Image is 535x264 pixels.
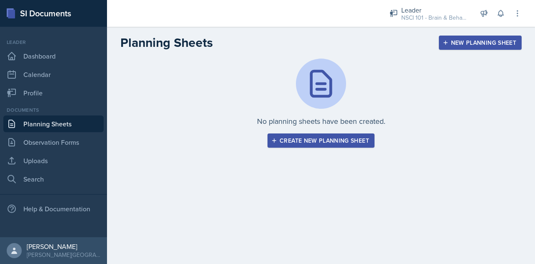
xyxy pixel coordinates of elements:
[3,200,104,217] div: Help & Documentation
[3,134,104,151] a: Observation Forms
[3,171,104,187] a: Search
[3,106,104,114] div: Documents
[3,85,104,101] a: Profile
[273,137,369,144] div: Create new planning sheet
[27,251,100,259] div: [PERSON_NAME][GEOGRAPHIC_DATA]
[401,5,468,15] div: Leader
[444,39,516,46] div: New Planning Sheet
[3,38,104,46] div: Leader
[27,242,100,251] div: [PERSON_NAME]
[267,133,374,148] button: Create new planning sheet
[439,36,522,50] button: New Planning Sheet
[3,48,104,64] a: Dashboard
[401,13,468,22] div: NSCI 101 - Brain & Behavior / Fall 2025
[3,152,104,169] a: Uploads
[257,115,385,127] p: No planning sheets have been created.
[120,35,213,50] h2: Planning Sheets
[3,66,104,83] a: Calendar
[3,115,104,132] a: Planning Sheets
